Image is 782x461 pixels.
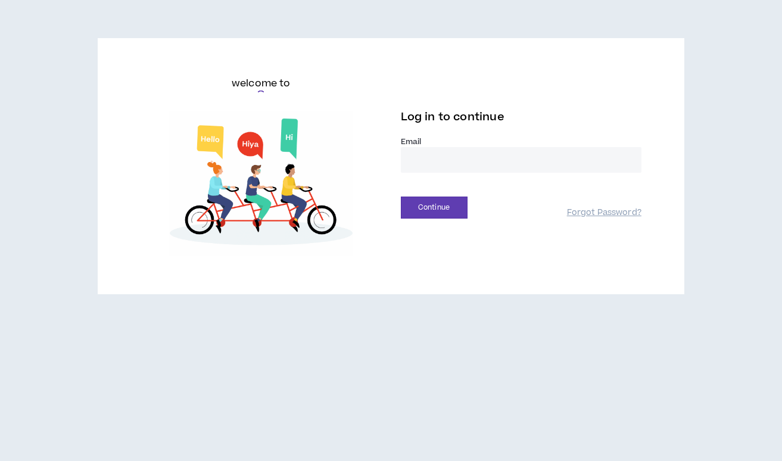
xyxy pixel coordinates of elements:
h6: welcome to [232,76,291,91]
a: Forgot Password? [567,207,641,219]
button: Continue [401,197,468,219]
label: Email [401,136,641,147]
span: Log in to continue [401,110,504,124]
img: Welcome to Wripple [141,111,381,256]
